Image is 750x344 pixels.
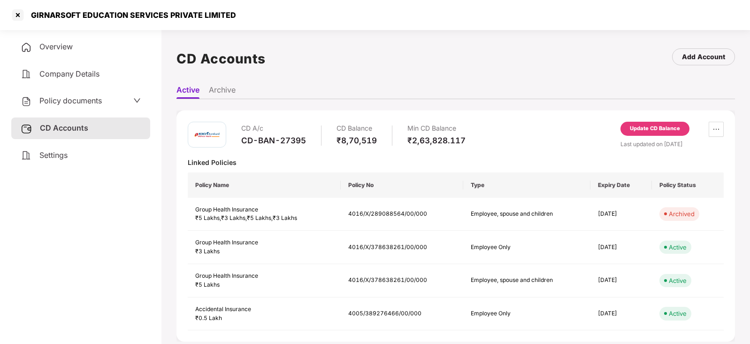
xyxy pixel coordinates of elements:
[590,198,652,231] td: [DATE]
[21,69,32,80] img: svg+xml;base64,PHN2ZyB4bWxucz0iaHR0cDovL3d3dy53My5vcmcvMjAwMC9zdmciIHdpZHRoPSIyNCIgaGVpZ2h0PSIyNC...
[39,150,68,160] span: Settings
[221,214,247,221] span: ₹3 Lakhs ,
[195,214,221,221] span: ₹5 Lakhs ,
[669,209,695,219] div: Archived
[337,135,377,146] div: ₹8,70,519
[590,172,652,198] th: Expiry Date
[21,42,32,53] img: svg+xml;base64,PHN2ZyB4bWxucz0iaHR0cDovL3d3dy53My5vcmcvMjAwMC9zdmciIHdpZHRoPSIyNCIgaGVpZ2h0PSIyNC...
[195,281,220,288] span: ₹5 Lakhs
[195,205,333,214] div: Group Health Insurance
[176,48,266,69] h1: CD Accounts
[21,150,32,161] img: svg+xml;base64,PHN2ZyB4bWxucz0iaHR0cDovL3d3dy53My5vcmcvMjAwMC9zdmciIHdpZHRoPSIyNCIgaGVpZ2h0PSIyNC...
[21,123,32,134] img: svg+xml;base64,PHN2ZyB3aWR0aD0iMjUiIGhlaWdodD0iMjQiIHZpZXdCb3g9IjAgMCAyNSAyNCIgZmlsbD0ibm9uZSIgeG...
[471,210,574,219] div: Employee, spouse and children
[188,172,341,198] th: Policy Name
[341,172,464,198] th: Policy No
[471,243,574,252] div: Employee Only
[40,123,88,133] span: CD Accounts
[21,96,32,107] img: svg+xml;base64,PHN2ZyB4bWxucz0iaHR0cDovL3d3dy53My5vcmcvMjAwMC9zdmciIHdpZHRoPSIyNCIgaGVpZ2h0PSIyNC...
[669,242,687,252] div: Active
[39,96,102,105] span: Policy documents
[652,172,724,198] th: Policy Status
[39,69,99,78] span: Company Details
[273,214,297,221] span: ₹3 Lakhs
[709,125,723,133] span: ellipsis
[341,198,464,231] td: 4016/X/289088564/00/000
[195,314,222,321] span: ₹0.5 Lakh
[241,122,306,135] div: CD A/c
[590,231,652,264] td: [DATE]
[407,135,466,146] div: ₹2,63,828.117
[176,85,199,99] li: Active
[247,214,273,221] span: ₹5 Lakhs ,
[620,140,724,149] div: Last updated on [DATE]
[341,264,464,297] td: 4016/X/378638261/00/000
[709,122,724,137] button: ellipsis
[241,135,306,146] div: CD-BAN-27395
[682,52,725,62] div: Add Account
[25,10,236,20] div: GIRNARSOFT EDUCATION SERVICES PRIVATE LIMITED
[341,231,464,264] td: 4016/X/378638261/00/000
[669,276,687,285] div: Active
[337,122,377,135] div: CD Balance
[193,130,221,140] img: icici.png
[195,272,333,281] div: Group Health Insurance
[39,42,73,51] span: Overview
[463,172,590,198] th: Type
[195,305,333,314] div: Accidental Insurance
[195,238,333,247] div: Group Health Insurance
[195,248,220,255] span: ₹3 Lakhs
[133,97,141,104] span: down
[471,309,574,318] div: Employee Only
[669,309,687,318] div: Active
[471,276,574,285] div: Employee, spouse and children
[590,264,652,297] td: [DATE]
[630,125,680,133] div: Update CD Balance
[209,85,236,99] li: Archive
[590,297,652,331] td: [DATE]
[407,122,466,135] div: Min CD Balance
[188,158,724,167] div: Linked Policies
[341,297,464,331] td: 4005/389276466/00/000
